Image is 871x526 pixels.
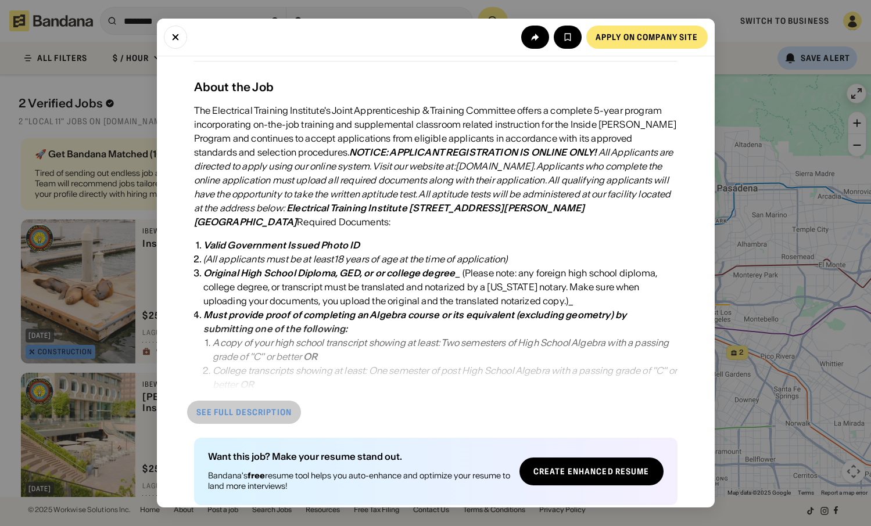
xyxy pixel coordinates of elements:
[213,365,677,390] em: College transcripts showing at least: One semester of post High School Algebra with a passing gra...
[248,470,265,481] b: free
[349,146,596,158] em: NOTICE: APPLICANT REGISTRATION IS ONLINE ONLY!
[203,267,456,279] em: Original High School Diploma, GED, or or college degree
[194,216,297,228] em: [GEOGRAPHIC_DATA]
[213,337,669,362] em: A copy of your high school transcript showing at least: Two semesters of High School Algebra with...
[203,253,508,265] em: (All applicants must be at least18 years of age at the time of application)
[194,146,673,214] em: All Applicants are directed to apply using our online system. Visit our website at: . Applicants ...
[240,379,254,390] em: OR
[286,202,407,214] em: Electrical Training Institute
[208,452,510,461] div: Want this job? Make your resume stand out.
[533,467,650,475] div: Create Enhanced Resume
[203,239,360,251] em: Valid Government Issued Photo ID
[203,266,678,308] div: _ (Please note: any foreign high school diploma, college degree, or transcript must be translated...
[164,26,187,49] button: Close
[409,202,585,214] em: [STREET_ADDRESS][PERSON_NAME]
[303,351,317,362] em: OR
[194,103,678,229] div: The Electrical Training Institute's Joint Apprenticeship & Training Committee offers a complete 5...
[208,470,510,491] div: Bandana's resume tool helps you auto-enhance and optimize your resume to land more interviews!
[194,80,678,94] div: About the Job
[203,309,627,334] em: Must provide proof of completing an Algebra course or its equivalent (excluding geometry) by subm...
[456,160,533,172] a: [DOMAIN_NAME]
[196,408,292,416] div: See full description
[596,33,698,41] div: Apply on company site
